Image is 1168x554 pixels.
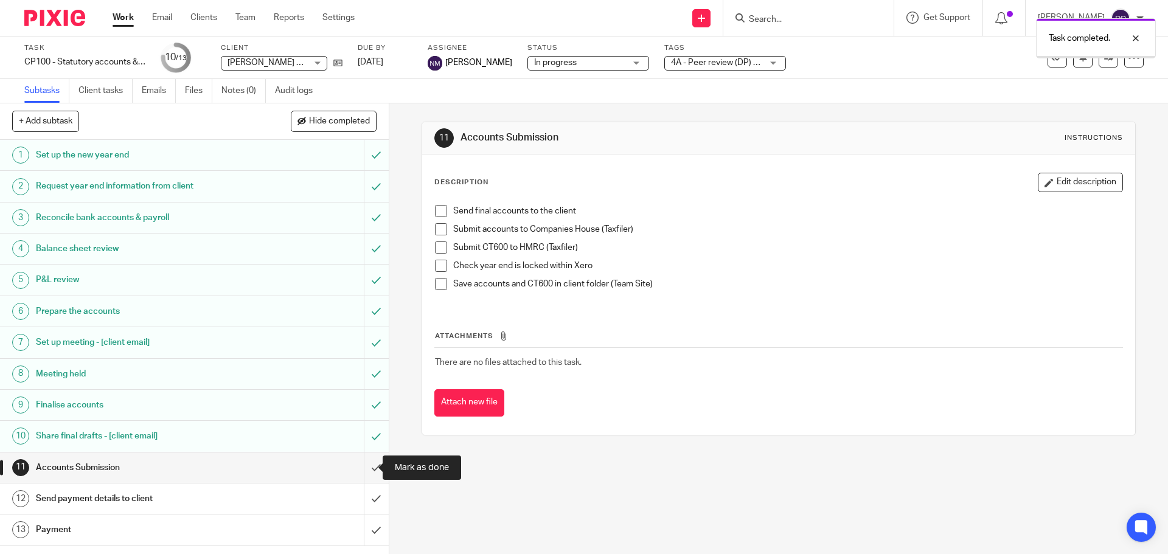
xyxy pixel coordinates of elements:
[12,178,29,195] div: 2
[1038,173,1123,192] button: Edit description
[36,459,246,477] h1: Accounts Submission
[12,428,29,445] div: 10
[36,209,246,227] h1: Reconcile bank accounts & payroll
[274,12,304,24] a: Reports
[221,79,266,103] a: Notes (0)
[461,131,805,144] h1: Accounts Submission
[12,147,29,164] div: 1
[434,178,488,187] p: Description
[36,177,246,195] h1: Request year end information from client
[453,241,1122,254] p: Submit CT600 to HMRC (Taxfiler)
[12,272,29,289] div: 5
[36,427,246,445] h1: Share final drafts - [client email]
[36,521,246,539] h1: Payment
[358,43,412,53] label: Due by
[185,79,212,103] a: Files
[36,240,246,258] h1: Balance sheet review
[190,12,217,24] a: Clients
[12,365,29,383] div: 8
[527,43,649,53] label: Status
[434,389,504,417] button: Attach new file
[24,56,146,68] div: CP100 - Statutory accounts &amp; tax return - August 2025
[435,333,493,339] span: Attachments
[228,58,353,67] span: [PERSON_NAME] Design Limited
[12,396,29,414] div: 9
[36,146,246,164] h1: Set up the new year end
[78,79,133,103] a: Client tasks
[671,58,765,67] span: 4A - Peer review (DP) + 1
[142,79,176,103] a: Emails
[12,303,29,320] div: 6
[36,396,246,414] h1: Finalise accounts
[428,56,442,71] img: svg%3E
[36,302,246,320] h1: Prepare the accounts
[36,333,246,351] h1: Set up meeting - [client email]
[12,459,29,476] div: 11
[445,57,512,69] span: [PERSON_NAME]
[309,117,370,126] span: Hide completed
[291,111,377,131] button: Hide completed
[165,50,187,64] div: 10
[534,58,577,67] span: In progress
[24,79,69,103] a: Subtasks
[24,43,146,53] label: Task
[12,111,79,131] button: + Add subtask
[176,55,187,61] small: /13
[12,334,29,351] div: 7
[322,12,355,24] a: Settings
[1065,133,1123,143] div: Instructions
[152,12,172,24] a: Email
[358,58,383,66] span: [DATE]
[435,358,582,367] span: There are no files attached to this task.
[428,43,512,53] label: Assignee
[36,490,246,508] h1: Send payment details to client
[453,223,1122,235] p: Submit accounts to Companies House (Taxfiler)
[453,205,1122,217] p: Send final accounts to the client
[12,490,29,507] div: 12
[36,271,246,289] h1: P&L review
[453,278,1122,290] p: Save accounts and CT600 in client folder (Team Site)
[434,128,454,148] div: 11
[12,209,29,226] div: 3
[235,12,255,24] a: Team
[36,365,246,383] h1: Meeting held
[275,79,322,103] a: Audit logs
[12,521,29,538] div: 13
[221,43,342,53] label: Client
[1049,32,1110,44] p: Task completed.
[453,260,1122,272] p: Check year end is locked within Xero
[24,10,85,26] img: Pixie
[1111,9,1130,28] img: svg%3E
[24,56,146,68] div: CP100 - Statutory accounts & tax return - [DATE]
[12,240,29,257] div: 4
[113,12,134,24] a: Work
